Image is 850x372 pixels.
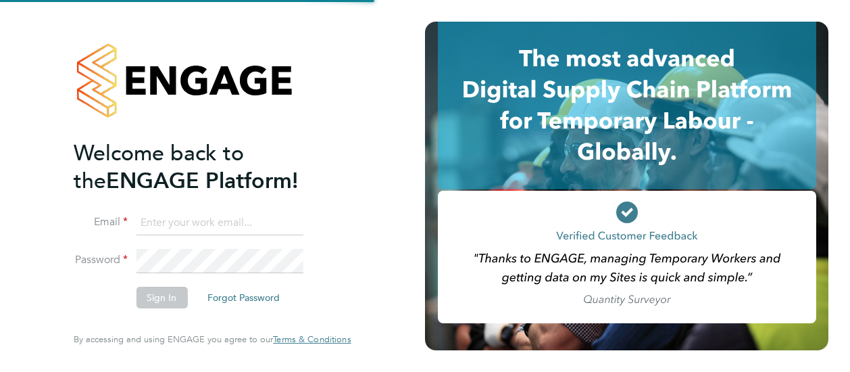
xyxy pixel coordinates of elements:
label: Password [74,253,128,267]
label: Email [74,215,128,229]
button: Sign In [136,287,187,308]
button: Forgot Password [197,287,291,308]
span: Terms & Conditions [273,333,351,345]
span: Welcome back to the [74,140,244,194]
h2: ENGAGE Platform! [74,139,337,195]
a: Terms & Conditions [273,334,351,345]
span: By accessing and using ENGAGE you agree to our [74,333,351,345]
input: Enter your work email... [136,211,303,235]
